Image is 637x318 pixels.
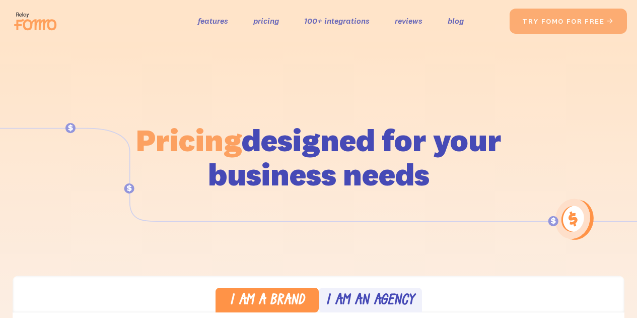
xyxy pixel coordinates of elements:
a: pricing [253,14,279,28]
a: reviews [395,14,422,28]
a: blog [448,14,464,28]
h1: designed for your business needs [135,123,502,192]
div: I am a brand [230,294,305,308]
span:  [606,17,614,26]
a: try fomo for free [510,9,627,34]
a: 100+ integrations [304,14,370,28]
a: features [198,14,228,28]
span: Pricing [136,120,242,159]
div: I am an agency [326,294,414,308]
